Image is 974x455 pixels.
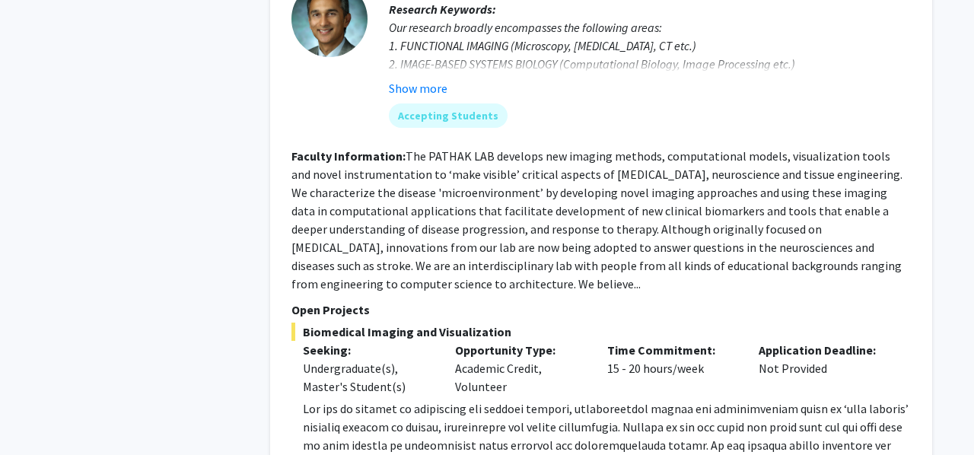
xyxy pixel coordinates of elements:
b: Faculty Information: [291,148,406,164]
div: Our research broadly encompasses the following areas: 1. FUNCTIONAL IMAGING (Microscopy, [MEDICAL... [389,18,911,110]
span: Biomedical Imaging and Visualization [291,323,911,341]
p: Seeking: [303,341,432,359]
div: 15 - 20 hours/week [596,341,748,396]
p: Opportunity Type: [455,341,584,359]
div: Not Provided [747,341,899,396]
div: Academic Credit, Volunteer [444,341,596,396]
button: Show more [389,79,447,97]
mat-chip: Accepting Students [389,103,508,128]
p: Application Deadline: [759,341,888,359]
p: Time Commitment: [607,341,737,359]
p: Open Projects [291,301,911,319]
div: Undergraduate(s), Master's Student(s) [303,359,432,396]
b: Research Keywords: [389,2,496,17]
iframe: Chat [11,387,65,444]
fg-read-more: The PATHAK LAB develops new imaging methods, computational models, visualization tools and novel ... [291,148,902,291]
